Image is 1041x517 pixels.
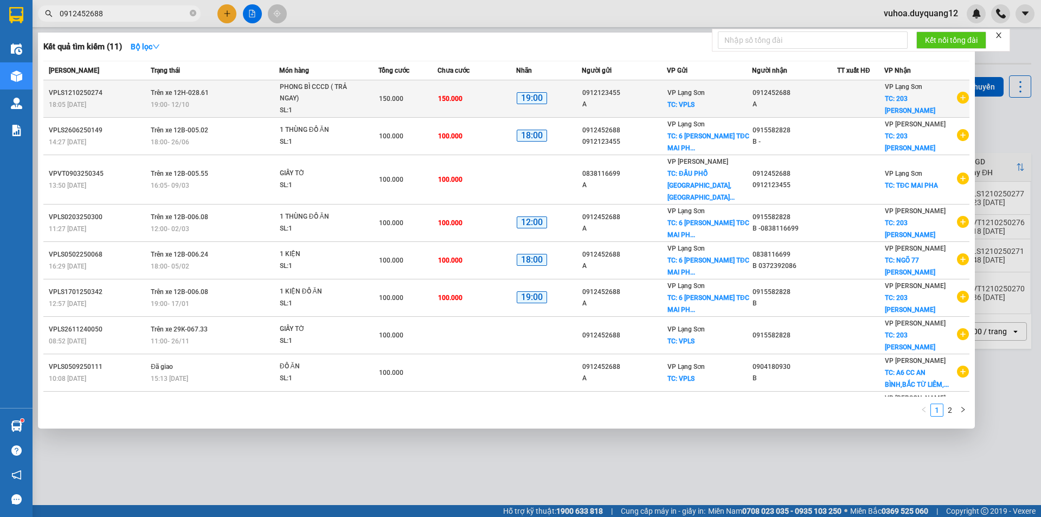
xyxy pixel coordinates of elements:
[667,245,705,252] span: VP Lạng Sơn
[517,92,547,105] span: 19:00
[438,219,462,227] span: 100.000
[379,219,403,227] span: 100.000
[151,138,189,146] span: 18:00 - 26/06
[957,328,969,340] span: plus-circle
[885,369,949,388] span: TC: A6 CC AN BÌNH,BẮC TỪ LIÊM,...
[667,294,749,314] span: TC: 6 [PERSON_NAME] TĐC MAI PH...
[45,10,53,17] span: search
[667,257,749,276] span: TC: 6 [PERSON_NAME] TĐC MAI PH...
[151,375,188,382] span: 15:13 [DATE]
[438,132,462,140] span: 100.000
[151,89,209,97] span: Trên xe 12H-028.61
[753,180,837,191] div: 0912123455
[582,87,666,99] div: 0912123455
[151,170,208,177] span: Trên xe 12B-005.55
[190,10,196,16] span: close-circle
[667,282,705,290] span: VP Lạng Sơn
[753,136,837,148] div: B -
[667,375,695,382] span: TC: VPLS
[190,9,196,19] span: close-circle
[957,253,969,265] span: plus-circle
[885,257,935,276] span: TC: NGÕ 77 [PERSON_NAME]
[753,298,837,309] div: B
[753,87,837,99] div: 0912452688
[957,216,969,228] span: plus-circle
[753,223,837,234] div: B -0838116699
[151,263,189,270] span: 18:00 - 05/02
[9,7,23,23] img: logo-vxr
[151,67,180,74] span: Trạng thái
[582,136,666,148] div: 0912123455
[11,420,22,432] img: warehouse-icon
[49,300,86,308] span: 12:57 [DATE]
[582,298,666,309] div: A
[667,170,735,201] span: TC: ĐẦU PHỐ [GEOGRAPHIC_DATA],[GEOGRAPHIC_DATA]...
[280,286,361,298] div: 1 KIỆN ĐỒ ĂN
[930,404,943,417] li: 1
[667,89,705,97] span: VP Lạng Sơn
[151,325,208,333] span: Trên xe 29K-067.33
[885,219,935,239] span: TC: 203 [PERSON_NAME]
[438,294,462,302] span: 100.000
[917,404,930,417] button: left
[49,225,86,233] span: 11:27 [DATE]
[279,67,309,74] span: Món hàng
[667,101,695,108] span: TC: VPLS
[151,251,208,258] span: Trên xe 12B-006.24
[438,95,462,103] span: 150.000
[667,158,728,165] span: VP [PERSON_NAME]
[667,67,687,74] span: VP Gửi
[11,494,22,505] span: message
[753,286,837,298] div: 0915582828
[956,404,969,417] li: Next Page
[517,254,547,266] span: 18:00
[582,99,666,110] div: A
[885,331,935,351] span: TC: 203 [PERSON_NAME]
[49,101,86,108] span: 18:05 [DATE]
[152,43,160,50] span: down
[885,320,946,327] span: VP [PERSON_NAME]
[379,132,403,140] span: 100.000
[280,335,361,347] div: SL: 1
[151,288,208,296] span: Trên xe 12B-006.08
[280,105,361,117] div: SL: 1
[517,216,547,229] span: 12:00
[885,282,946,290] span: VP [PERSON_NAME]
[151,337,189,345] span: 11:00 - 26/11
[11,125,22,136] img: solution-icon
[379,369,403,376] span: 100.000
[280,260,361,272] div: SL: 1
[49,182,86,189] span: 13:50 [DATE]
[379,95,403,103] span: 150.000
[943,404,956,417] li: 2
[753,212,837,223] div: 0915582828
[925,34,978,46] span: Kết nối tổng đài
[960,406,966,413] span: right
[885,294,935,314] span: TC: 203 [PERSON_NAME]
[379,331,403,339] span: 100.000
[11,98,22,109] img: warehouse-icon
[49,324,147,335] div: VPLS2611240050
[151,101,189,108] span: 19:00 - 12/10
[752,67,787,74] span: Người nhận
[582,180,666,191] div: A
[151,213,208,221] span: Trên xe 12B-006.08
[49,138,86,146] span: 14:27 [DATE]
[753,125,837,136] div: 0915582828
[957,92,969,104] span: plus-circle
[667,325,705,333] span: VP Lạng Sơn
[837,67,870,74] span: TT xuất HĐ
[49,263,86,270] span: 16:29 [DATE]
[885,394,946,402] span: VP [PERSON_NAME]
[582,330,666,341] div: 0912452688
[957,291,969,303] span: plus-circle
[49,87,147,99] div: VPLS1210250274
[49,286,147,298] div: VPLS1701250342
[280,248,361,260] div: 1 KIỆN
[753,249,837,260] div: 0838116699
[378,67,409,74] span: Tổng cước
[667,120,705,128] span: VP Lạng Sơn
[885,182,938,189] span: TC: TĐC MAI PHA
[753,361,837,373] div: 0904180930
[131,42,160,51] strong: Bộ lọc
